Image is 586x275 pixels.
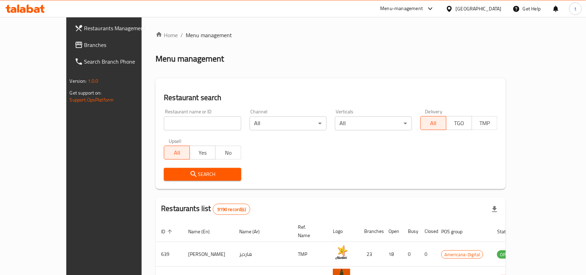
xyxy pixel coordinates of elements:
td: 0 [402,242,419,267]
td: 23 [359,242,383,267]
span: ID [161,227,174,236]
div: All [250,116,327,130]
span: All [424,118,444,128]
span: Americana-Digital [442,251,483,259]
td: هارديز [234,242,292,267]
a: Restaurants Management [69,20,164,37]
label: Upsell [169,139,182,144]
a: Home [156,31,178,39]
div: [GEOGRAPHIC_DATA] [456,5,502,13]
h2: Menu management [156,53,224,64]
span: Branches [84,41,159,49]
button: Search [164,168,241,181]
span: Search [169,170,235,179]
span: Get support on: [70,88,102,97]
h2: Restaurant search [164,92,497,103]
a: Search Branch Phone [69,53,164,70]
div: Total records count [213,204,250,215]
td: TMP [292,242,327,267]
td: 0 [419,242,436,267]
span: 1.0.0 [88,76,99,86]
span: No [218,148,238,158]
a: Support.OpsPlatform [70,95,114,104]
input: Search for restaurant name or ID.. [164,116,241,130]
label: Delivery [425,109,443,114]
button: TMP [472,116,498,130]
span: Menu management [186,31,232,39]
th: Closed [419,221,436,242]
span: Status [497,227,520,236]
span: Restaurants Management [84,24,159,32]
th: Open [383,221,402,242]
span: TMP [475,118,495,128]
button: Yes [190,146,216,160]
span: Ref. Name [298,223,319,240]
div: Menu-management [380,5,423,13]
button: No [215,146,241,160]
span: All [167,148,187,158]
span: TGO [449,118,469,128]
th: Branches [359,221,383,242]
span: 9190 record(s) [213,206,250,213]
span: t [575,5,576,13]
div: All [335,116,412,130]
span: Yes [193,148,213,158]
li: / [181,31,183,39]
nav: breadcrumb [156,31,506,39]
span: Version: [70,76,87,86]
span: POS group [441,227,471,236]
td: [PERSON_NAME] [183,242,234,267]
span: Name (En) [188,227,219,236]
h2: Restaurants list [161,203,250,215]
td: 18 [383,242,402,267]
img: Hardee's [333,244,350,261]
div: Export file [486,201,503,218]
a: Branches [69,37,164,53]
button: TGO [446,116,472,130]
td: 639 [156,242,183,267]
th: Busy [402,221,419,242]
span: Name (Ar) [239,227,269,236]
button: All [420,116,446,130]
span: OPEN [497,251,514,259]
button: All [164,146,190,160]
th: Logo [327,221,359,242]
span: Search Branch Phone [84,57,159,66]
